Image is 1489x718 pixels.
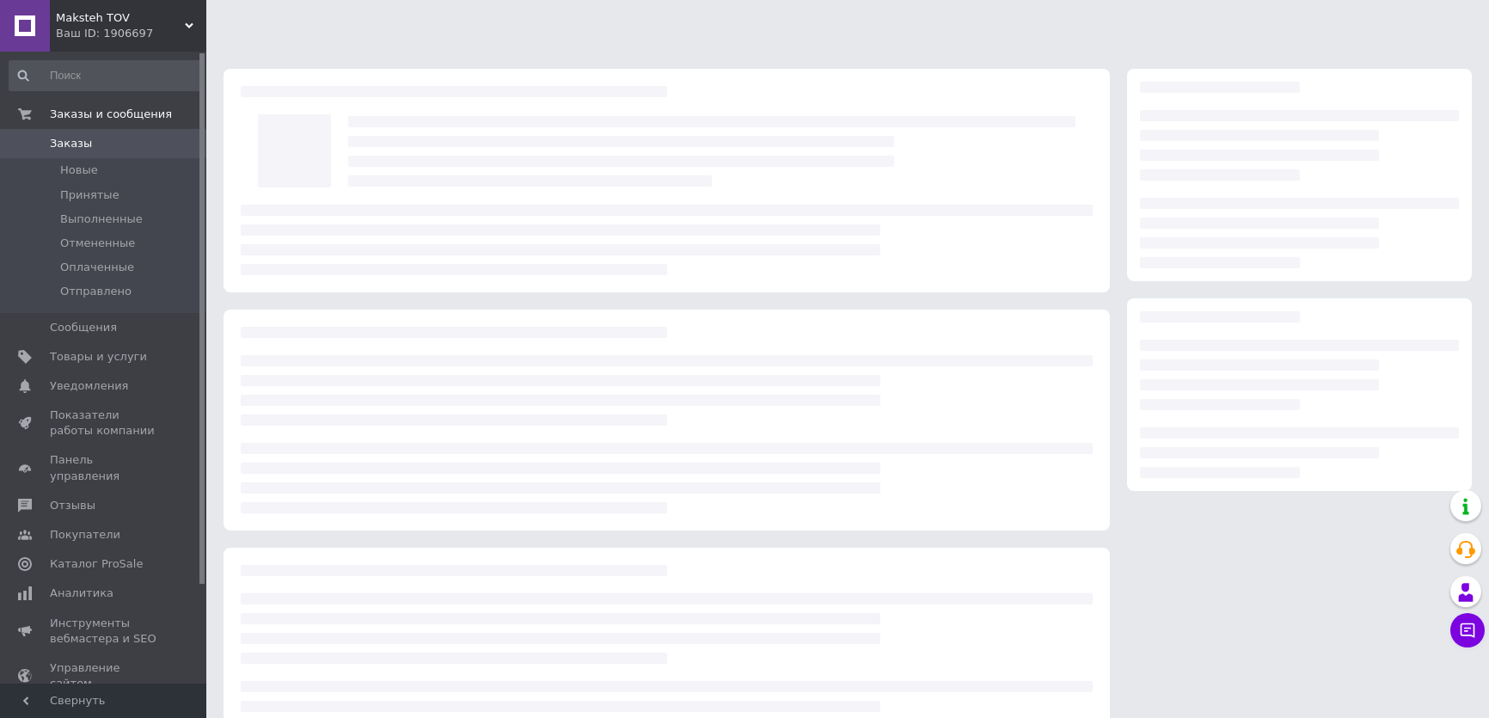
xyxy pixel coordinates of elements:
[50,378,128,394] span: Уведомления
[60,260,134,275] span: Оплаченные
[50,586,113,601] span: Аналитика
[56,10,185,26] span: Maksteh TOV
[50,498,95,513] span: Отзывы
[50,527,120,543] span: Покупатели
[60,212,143,227] span: Выполненные
[60,236,135,251] span: Отмененные
[60,284,132,299] span: Отправлено
[50,408,159,439] span: Показатели работы компании
[56,26,206,41] div: Ваш ID: 1906697
[50,349,147,365] span: Товары и услуги
[50,107,172,122] span: Заказы и сообщения
[50,660,159,691] span: Управление сайтом
[50,616,159,647] span: Инструменты вебмастера и SEO
[60,163,98,178] span: Новые
[50,556,143,572] span: Каталог ProSale
[60,187,119,203] span: Принятые
[50,320,117,335] span: Сообщения
[50,452,159,483] span: Панель управления
[9,60,202,91] input: Поиск
[50,136,92,151] span: Заказы
[1450,613,1485,647] button: Чат с покупателем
